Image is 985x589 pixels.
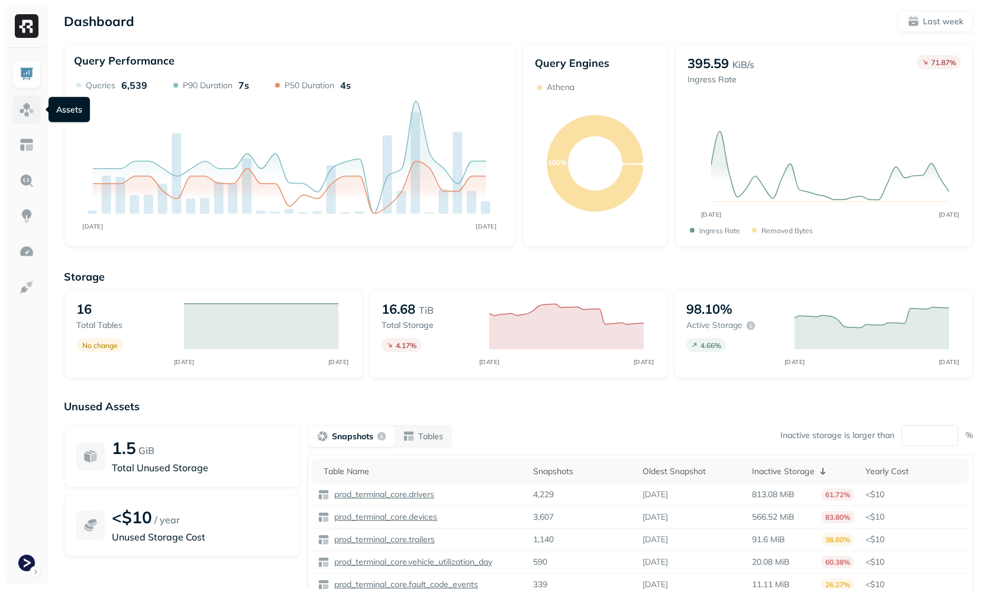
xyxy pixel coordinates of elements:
[547,82,574,93] p: Athena
[865,466,963,477] div: Yearly Cost
[318,534,330,546] img: table
[780,430,894,441] p: Inactive storage is larger than
[330,534,435,545] a: prod_terminal_core.trailers
[86,80,115,91] p: Queries
[533,556,547,568] p: 590
[332,511,437,523] p: prod_terminal_core.devices
[19,137,34,153] img: Asset Explorer
[633,358,654,366] tspan: [DATE]
[74,54,175,67] p: Query Performance
[752,556,790,568] p: 20.08 MiB
[64,13,134,30] p: Dashboard
[686,320,742,331] p: Active storage
[332,489,434,500] p: prod_terminal_core.drivers
[687,55,729,72] p: 395.59
[548,158,567,167] text: 100%
[340,79,351,91] p: 4s
[533,466,631,477] div: Snapshots
[330,556,492,568] a: prod_terminal_core.vehicle_utilization_day
[686,301,732,317] p: 98.10%
[332,556,492,568] p: prod_terminal_core.vehicle_utilization_day
[700,341,721,350] p: 4.66 %
[761,226,813,235] p: Removed bytes
[76,320,172,331] p: Total tables
[642,466,740,477] div: Oldest Snapshot
[82,223,103,230] tspan: [DATE]
[865,511,963,523] p: <$10
[476,223,496,230] tspan: [DATE]
[183,80,232,91] p: P90 Duration
[154,513,180,527] p: / year
[318,489,330,501] img: table
[865,489,963,500] p: <$10
[112,437,136,458] p: 1.5
[752,489,795,500] p: 813.08 MiB
[931,58,956,67] p: 71.87 %
[19,279,34,295] img: Integrations
[822,488,854,501] p: 61.72%
[332,431,373,442] p: Snapshots
[15,14,38,38] img: Ryft
[112,530,288,544] p: Unused Storage Cost
[318,511,330,523] img: table
[19,66,34,82] img: Dashboard
[64,270,973,284] p: Storage
[19,208,34,224] img: Insights
[332,534,435,545] p: prod_terminal_core.trailers
[642,556,668,568] p: [DATE]
[174,358,195,366] tspan: [DATE]
[822,556,854,568] p: 60.38%
[121,79,147,91] p: 6,539
[897,11,973,32] button: Last week
[938,211,959,218] tspan: [DATE]
[324,466,521,477] div: Table Name
[285,80,334,91] p: P50 Duration
[76,301,92,317] p: 16
[752,534,785,545] p: 91.6 MiB
[822,533,854,546] p: 38.80%
[238,79,249,91] p: 7s
[49,97,90,123] div: Assets
[732,57,754,72] p: KiB/s
[64,400,973,413] p: Unused Assets
[419,303,434,317] p: TiB
[396,341,416,350] p: 4.17 %
[865,534,963,545] p: <$10
[700,211,721,218] tspan: [DATE]
[642,534,668,545] p: [DATE]
[138,443,154,458] p: GiB
[938,358,959,366] tspan: [DATE]
[479,358,499,366] tspan: [DATE]
[318,556,330,568] img: table
[965,430,973,441] p: %
[642,489,668,500] p: [DATE]
[112,461,288,475] p: Total Unused Storage
[687,74,754,85] p: Ingress Rate
[19,244,34,259] img: Optimization
[535,56,655,70] p: Query Engines
[19,173,34,188] img: Query Explorer
[330,489,434,500] a: prod_terminal_core.drivers
[865,556,963,568] p: <$10
[328,358,349,366] tspan: [DATE]
[112,507,152,527] p: <$10
[382,320,477,331] p: Total storage
[382,301,415,317] p: 16.68
[19,102,34,117] img: Assets
[923,16,963,27] p: Last week
[784,358,805,366] tspan: [DATE]
[642,511,668,523] p: [DATE]
[752,466,815,477] p: Inactive Storage
[330,511,437,523] a: prod_terminal_core.devices
[533,534,554,545] p: 1,140
[533,489,554,500] p: 4,229
[82,341,118,350] p: No change
[18,555,35,571] img: Terminal
[418,431,443,442] p: Tables
[699,226,740,235] p: Ingress Rate
[533,511,554,523] p: 3,607
[822,511,854,523] p: 83.80%
[752,511,795,523] p: 566.52 MiB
